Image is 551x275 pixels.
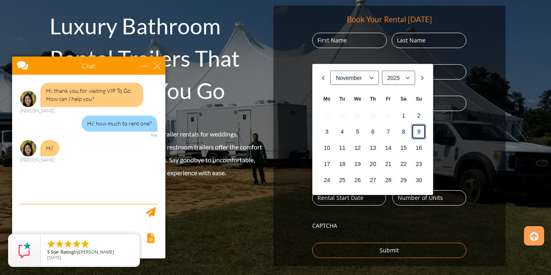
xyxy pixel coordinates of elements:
[365,172,380,188] a: 27
[13,106,29,111] div: [PERSON_NAME]
[350,156,365,172] a: 19
[312,33,387,48] input: First Name
[74,64,150,80] div: Hi! how much to rent one?
[72,239,81,249] li: 
[365,140,380,155] a: 13
[319,108,334,123] span: 27
[354,96,361,102] span: Wednesday
[139,155,148,165] div: Send Message
[350,124,365,139] a: 5
[13,57,150,61] div: [PERSON_NAME]
[335,140,349,155] a: 11
[411,124,426,139] a: 9
[13,152,150,195] textarea: type your message
[79,249,114,255] span: [PERSON_NAME]
[55,239,65,249] li: 
[340,96,345,102] span: Tuesday
[411,172,426,188] a: 30
[396,108,411,123] a: 1
[335,156,349,172] a: 18
[401,96,407,102] span: Saturday
[17,242,33,258] img: Review Rating
[330,71,379,85] select: Select month
[312,243,466,258] input: Submit
[63,239,73,249] li: 
[350,172,365,188] a: 26
[335,108,349,123] span: 28
[312,190,386,206] input: Rental Start Date
[46,239,56,249] li: 
[319,124,334,139] a: 3
[47,250,133,255] span: by
[392,190,466,206] input: Number of Units
[381,156,395,172] a: 21
[418,71,426,85] a: Next
[319,156,334,172] a: 17
[319,71,327,85] a: Prev
[312,222,466,230] label: CAPTCHA
[396,140,411,155] a: 15
[411,156,426,172] a: 23
[13,88,29,105] img: Anne avatar image.
[335,172,349,188] a: 25
[47,249,50,255] span: 5
[381,108,395,123] span: 31
[350,140,365,155] a: 12
[144,81,150,86] div: Me
[350,108,365,123] span: 29
[51,249,74,255] span: Star Rating
[396,124,411,139] a: 8
[381,124,395,139] a: 7
[386,96,390,102] span: Friday
[396,172,411,188] a: 29
[347,14,432,25] div: Book Your Rental [DATE]
[370,96,376,102] span: Thursday
[47,254,61,260] span: [DATE]
[80,239,90,249] li: 
[365,124,380,139] a: 6
[381,140,395,155] a: 14
[139,182,148,191] div: Request email transcript
[51,197,112,207] a: powered by link
[50,10,269,107] h2: Luxury Bathroom Rental Trailers That Go Where You Go
[324,96,330,102] span: Monday
[416,96,422,102] span: Sunday
[319,140,334,155] a: 10
[365,108,380,123] span: 30
[381,172,395,188] a: 28
[335,124,349,139] a: 4
[411,140,426,155] a: 16
[365,156,380,172] a: 20
[396,156,411,172] a: 22
[33,88,52,105] div: Hi!
[392,33,466,48] input: Last Name
[382,71,415,85] select: Select year
[411,108,426,123] a: 2
[7,52,170,263] iframe: Live Chat Box
[319,172,334,188] a: 24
